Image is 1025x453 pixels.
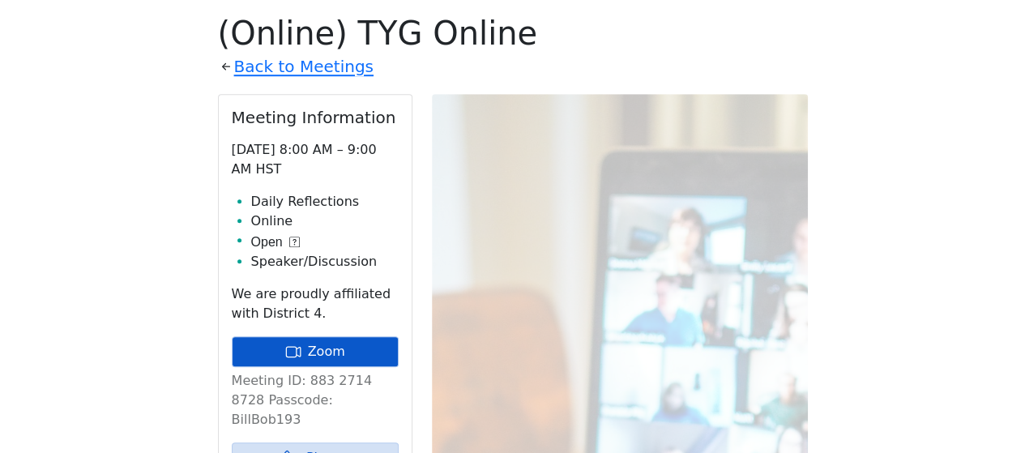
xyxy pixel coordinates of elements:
[251,252,399,271] li: Speaker/Discussion
[232,336,399,367] a: Zoom
[251,212,399,231] li: Online
[232,108,399,127] h2: Meeting Information
[251,192,399,212] li: Daily Reflections
[232,140,399,179] p: [DATE] 8:00 AM – 9:00 AM HST
[251,233,300,252] button: Open
[234,53,374,81] a: Back to Meetings
[218,14,808,53] h1: (Online) TYG Online
[232,371,399,429] p: Meeting ID: 883 2714 8728 Passcode: BillBob193
[251,233,283,252] span: Open
[232,284,399,323] p: We are proudly affiliated with District 4.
